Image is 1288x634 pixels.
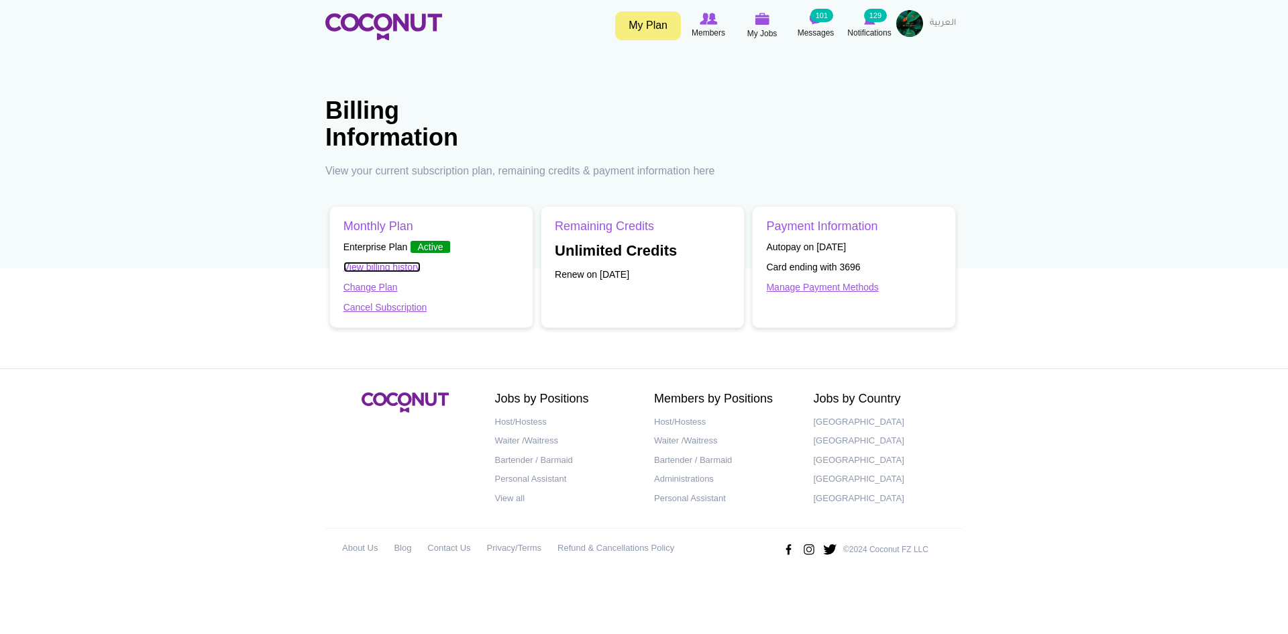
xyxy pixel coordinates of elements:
[615,11,681,40] a: My Plan
[923,10,963,37] a: العربية
[798,26,835,40] span: Messages
[692,26,725,40] span: Members
[654,431,794,451] a: Waiter /Waitress
[325,97,527,150] h1: Billing Information
[747,27,777,40] span: My Jobs
[814,413,953,432] a: [GEOGRAPHIC_DATA]
[342,539,378,558] a: About Us
[810,9,833,22] small: 101
[843,10,896,41] a: Notifications Notifications 129
[487,539,542,558] a: Privacy/Terms
[814,451,953,470] a: [GEOGRAPHIC_DATA]
[343,262,421,272] a: View billing history
[781,539,796,560] img: Facebook
[495,431,635,451] a: Waiter /Waitress
[557,539,674,558] a: Refund & Cancellations Policy
[394,539,411,558] a: Blog
[814,489,953,509] a: [GEOGRAPHIC_DATA]
[735,10,789,42] a: My Jobs My Jobs
[362,392,449,413] img: Coconut
[814,392,953,406] h2: Jobs by Country
[654,451,794,470] a: Bartender / Barmaid
[495,413,635,432] a: Host/Hostess
[325,13,442,40] img: Home
[864,13,875,25] img: Notifications
[755,13,769,25] img: My Jobs
[822,539,837,560] img: Twitter
[555,220,731,233] h3: Remaining Credits
[654,470,794,489] a: Administrations
[802,539,816,560] img: Instagram
[343,302,427,313] a: Cancel Subscription
[766,260,942,274] p: Card ending with 3696
[343,240,519,254] p: Enterprise Plan
[495,451,635,470] a: Bartender / Barmaid
[555,268,731,281] p: Renew on [DATE]
[864,9,887,22] small: 129
[654,489,794,509] a: Personal Assistant
[495,470,635,489] a: Personal Assistant
[495,392,635,406] h2: Jobs by Positions
[814,470,953,489] a: [GEOGRAPHIC_DATA]
[343,220,519,233] h3: Monthly Plan
[495,489,635,509] a: View all
[766,282,878,293] a: Manage Payment Methods
[700,13,717,25] img: Browse Members
[847,26,891,40] span: Notifications
[555,242,677,259] b: Unlimited Credits
[427,539,470,558] a: Contact Us
[843,544,928,556] p: ©2024 Coconut FZ LLC
[654,392,794,406] h2: Members by Positions
[814,431,953,451] a: [GEOGRAPHIC_DATA]
[809,13,822,25] img: Messages
[766,240,942,254] p: Autopay on [DATE]
[682,10,735,41] a: Browse Members Members
[411,241,449,253] span: Active
[325,164,963,179] p: View your current subscription plan, remaining credits & payment information here
[766,220,942,233] h3: Payment Information
[343,282,398,293] a: Change Plan
[789,10,843,41] a: Messages Messages 101
[654,413,794,432] a: Host/Hostess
